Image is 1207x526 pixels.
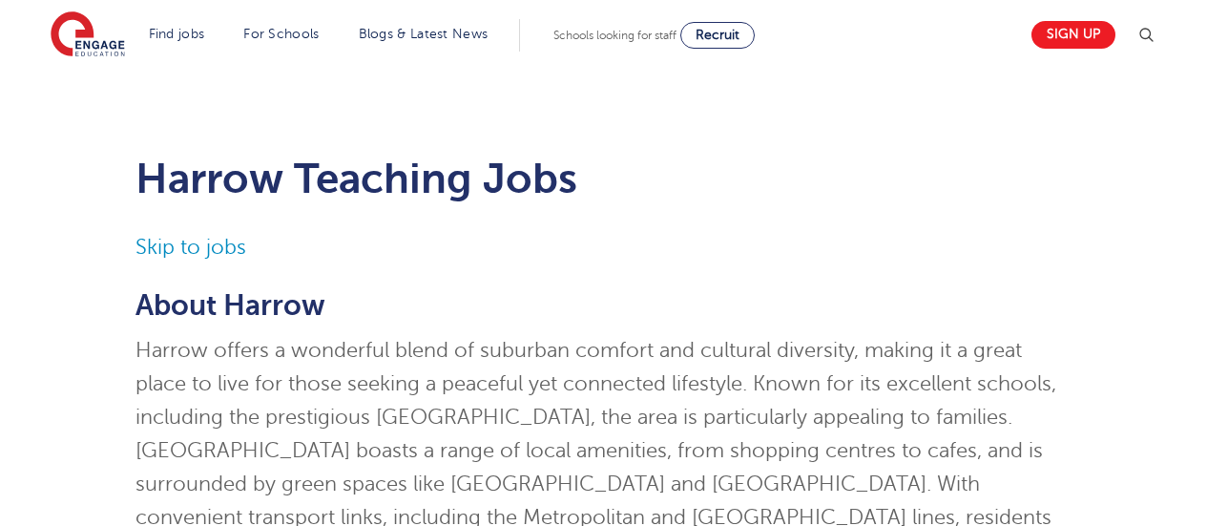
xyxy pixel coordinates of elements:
a: For Schools [243,27,319,41]
span: Schools looking for staff [553,29,676,42]
a: Skip to jobs [135,236,246,259]
img: Engage Education [51,11,125,59]
b: About Harrow [135,289,325,322]
span: Recruit [696,28,739,42]
a: Blogs & Latest News [359,27,489,41]
a: Find jobs [149,27,205,41]
a: Sign up [1031,21,1115,49]
h1: Harrow Teaching Jobs [135,155,1072,202]
a: Recruit [680,22,755,49]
